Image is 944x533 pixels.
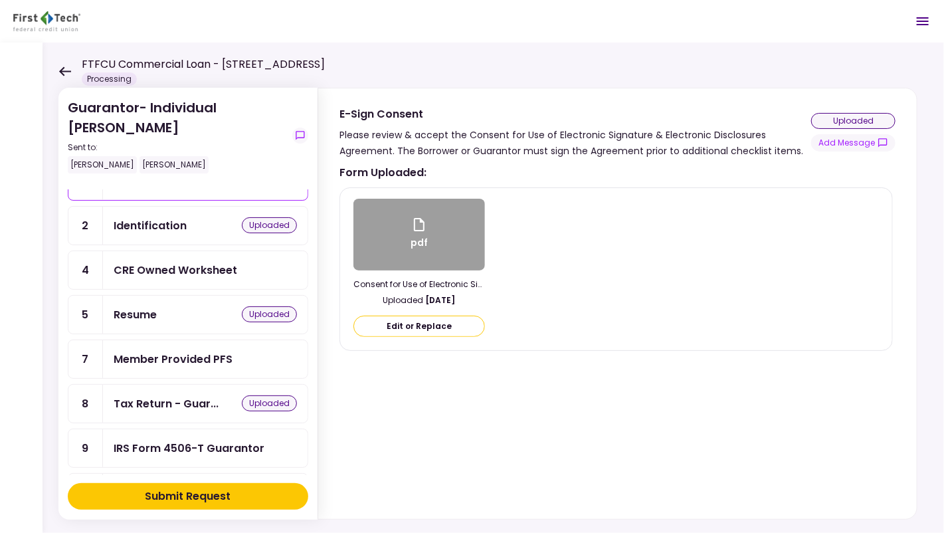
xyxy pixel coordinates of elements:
[114,217,187,234] div: Identification
[68,295,308,334] a: 5Resumeuploaded
[114,440,264,457] div: IRS Form 4506-T Guarantor
[68,251,308,290] a: 4CRE Owned Worksheet
[68,98,287,173] div: Guarantor- Individual [PERSON_NAME]
[68,429,308,468] a: 9IRS Form 4506-T Guarantor
[68,429,103,467] div: 9
[114,351,233,368] div: Member Provided PFS
[68,340,103,378] div: 7
[242,395,297,411] div: uploaded
[411,217,428,253] div: pdf
[339,127,811,159] div: Please review & accept the Consent for Use of Electronic Signature & Electronic Disclosures Agree...
[811,134,896,152] button: show-messages
[353,294,485,306] div: Uploaded
[68,474,103,512] div: 10
[339,164,893,181] strong: Form Uploaded :
[242,217,297,233] div: uploaded
[426,294,456,306] strong: [DATE]
[68,156,137,173] div: [PERSON_NAME]
[140,156,209,173] div: [PERSON_NAME]
[145,488,231,504] div: Submit Request
[68,473,308,512] a: 10Personal Debt Schedule
[242,306,297,322] div: uploaded
[82,72,137,86] div: Processing
[13,11,80,31] img: Partner icon
[68,384,308,423] a: 8Tax Return - Guarantoruploaded
[353,278,485,290] div: Consent for Use of Electronic Signature and Electronic Disclosures Agreement Editable.pdf
[811,113,896,129] div: uploaded
[114,262,237,278] div: CRE Owned Worksheet
[318,88,917,520] div: E-Sign ConsentPlease review & accept the Consent for Use of Electronic Signature & Electronic Dis...
[82,56,325,72] h1: FTFCU Commercial Loan - [STREET_ADDRESS]
[339,106,811,122] div: E-Sign Consent
[353,316,485,337] button: Edit or Replace
[68,142,287,154] div: Sent to:
[907,5,939,37] button: Open menu
[68,206,308,245] a: 2Identificationuploaded
[114,395,219,412] div: Tax Return - Guarantor
[68,251,103,289] div: 4
[68,296,103,334] div: 5
[68,483,308,510] button: Submit Request
[68,340,308,379] a: 7Member Provided PFS
[68,207,103,245] div: 2
[292,128,308,144] button: show-messages
[114,306,157,323] div: Resume
[68,385,103,423] div: 8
